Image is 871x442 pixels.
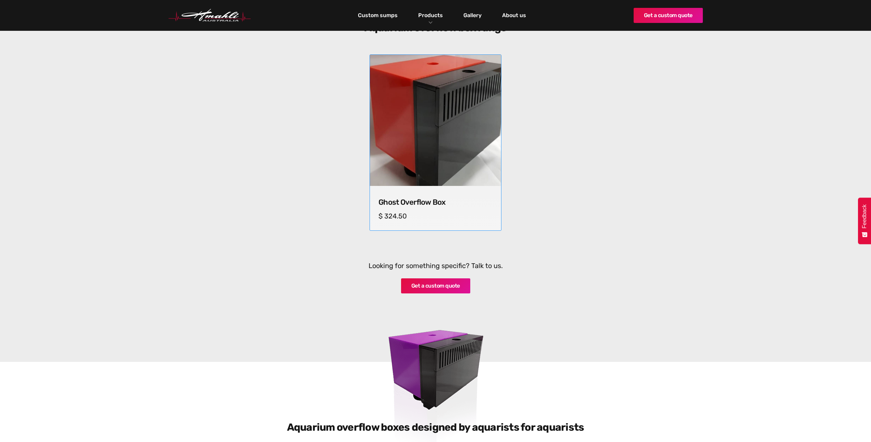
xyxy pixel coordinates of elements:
[378,198,493,207] h4: Ghost Overflow Box
[304,262,568,270] h5: Looking for something specific? Talk to us.
[858,198,871,244] button: Feedback - Show survey
[500,10,528,21] a: About us
[169,9,251,22] a: home
[634,8,703,23] a: Get a custom quote
[169,9,251,22] img: Hmahli Australia Logo
[370,54,501,231] a: Ghost Overflow BoxGhost Overflow BoxGhost Overflow Box$ 324.50
[462,10,483,21] a: Gallery
[401,278,470,293] a: Get a custom quote
[416,10,445,20] a: Products
[259,421,613,433] h3: Aquarium overflow boxes designed by aquarists for aquarists
[378,212,493,220] h5: $ 324.50
[356,10,399,21] a: Custom sumps
[861,204,868,228] span: Feedback
[366,52,504,189] img: Ghost Overflow Box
